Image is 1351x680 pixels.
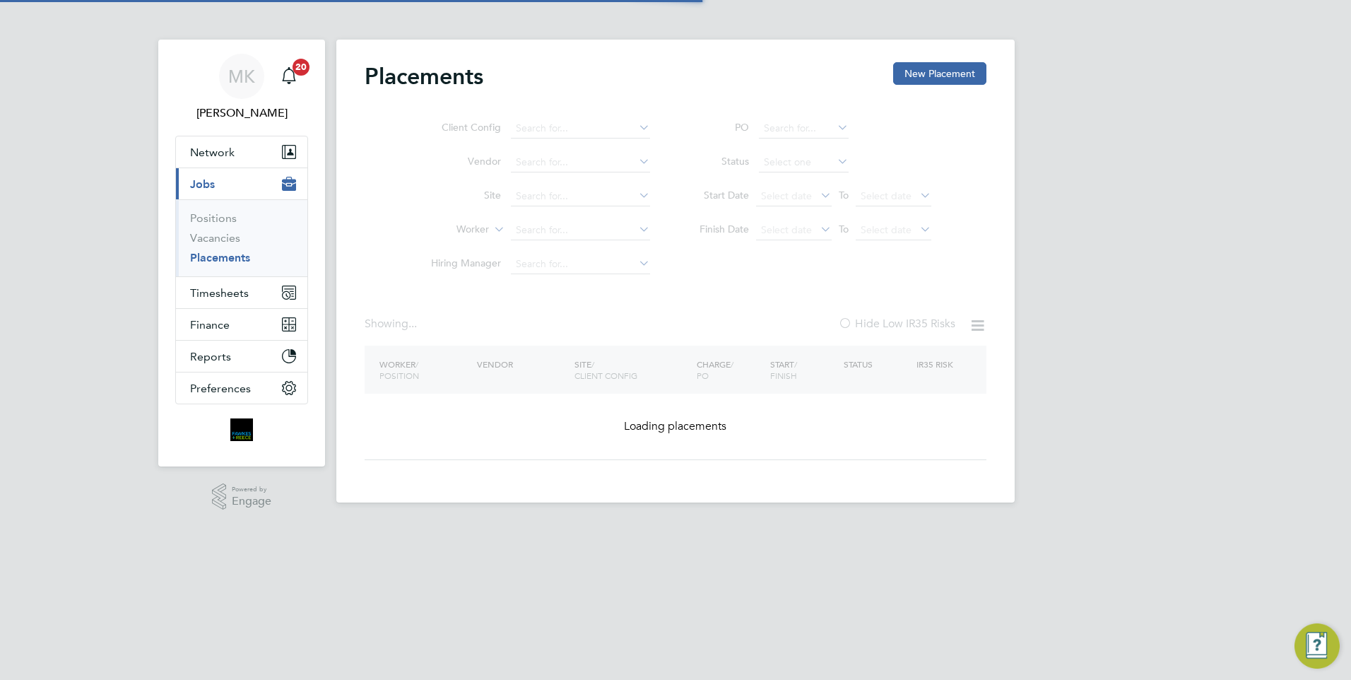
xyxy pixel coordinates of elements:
button: Network [176,136,307,168]
span: Jobs [190,177,215,191]
a: Placements [190,251,250,264]
a: 20 [275,54,303,99]
span: Network [190,146,235,159]
label: Hide Low IR35 Risks [838,317,955,331]
span: ... [408,317,417,331]
button: New Placement [893,62,986,85]
img: bromak-logo-retina.png [230,418,253,441]
span: 20 [293,59,309,76]
button: Preferences [176,373,307,404]
button: Finance [176,309,307,340]
span: Mary Kuchina [175,105,308,122]
span: Engage [232,496,271,508]
span: Timesheets [190,286,249,300]
h2: Placements [365,62,483,90]
button: Jobs [176,168,307,199]
div: Showing [365,317,420,332]
button: Timesheets [176,277,307,308]
a: Go to home page [175,418,308,441]
a: Positions [190,211,237,225]
a: MK[PERSON_NAME] [175,54,308,122]
button: Engage Resource Center [1294,623,1340,669]
a: Vacancies [190,231,240,245]
span: MK [228,67,255,86]
span: Finance [190,318,230,332]
nav: Main navigation [158,40,325,467]
span: Preferences [190,382,251,395]
span: Reports [190,350,231,363]
button: Reports [176,341,307,372]
div: Jobs [176,199,307,276]
span: Powered by [232,483,271,496]
a: Powered byEngage [212,483,272,510]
